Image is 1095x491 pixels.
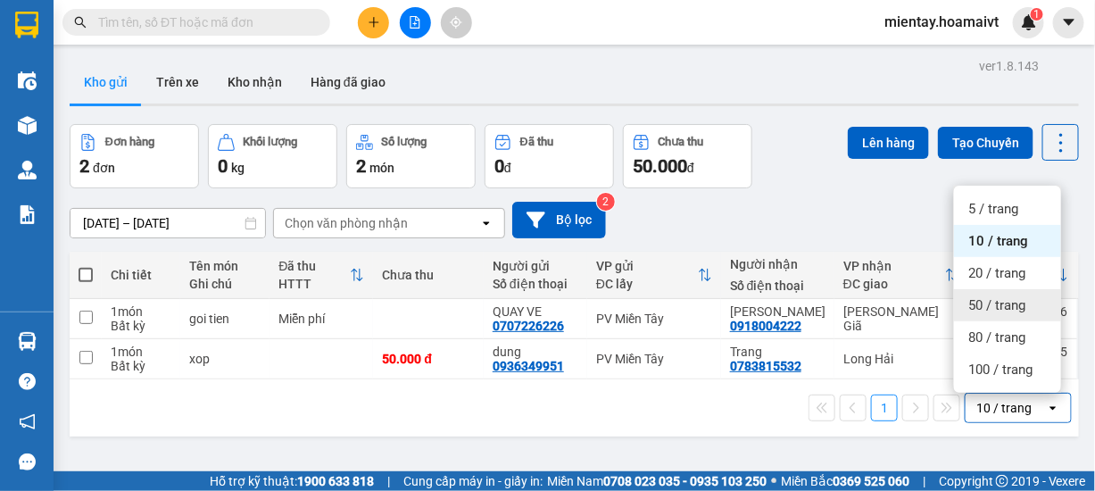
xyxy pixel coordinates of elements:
[493,259,578,273] div: Người gửi
[870,11,1013,33] span: mientay.hoamaivt
[843,259,945,273] div: VP nhận
[189,277,261,291] div: Ghi chú
[346,124,476,188] button: Số lượng2món
[409,16,421,29] span: file-add
[368,16,380,29] span: plus
[71,209,265,237] input: Select a date range.
[493,304,578,319] div: QUAY VE
[968,296,1025,314] span: 50 / trang
[111,268,171,282] div: Chi tiết
[18,116,37,135] img: warehouse-icon
[485,124,614,188] button: Đã thu0đ
[833,474,909,488] strong: 0369 525 060
[781,471,909,491] span: Miền Bắc
[938,127,1033,159] button: Tạo Chuyến
[208,124,337,188] button: Khối lượng0kg
[19,373,36,390] span: question-circle
[18,332,37,351] img: warehouse-icon
[623,124,752,188] button: Chưa thu50.000đ
[633,155,687,177] span: 50.000
[450,16,462,29] span: aim
[596,277,698,291] div: ĐC lấy
[278,259,350,273] div: Đã thu
[871,395,898,421] button: 1
[382,136,427,148] div: Số lượng
[278,312,364,326] div: Miễn phí
[189,352,261,366] div: xop
[493,319,564,333] div: 0707226226
[189,259,261,273] div: Tên món
[968,361,1033,379] span: 100 / trang
[111,319,171,333] div: Bất kỳ
[968,264,1025,282] span: 20 / trang
[603,474,767,488] strong: 0708 023 035 - 0935 103 250
[270,252,373,299] th: Toggle SortBy
[547,471,767,491] span: Miền Nam
[479,216,494,230] svg: open
[1046,401,1060,415] svg: open
[70,124,199,188] button: Đơn hàng2đơn
[996,475,1008,487] span: copyright
[730,279,825,293] div: Số điện thoại
[18,205,37,224] img: solution-icon
[730,257,825,271] div: Người nhận
[70,61,142,104] button: Kho gửi
[504,161,511,175] span: đ
[1053,7,1084,38] button: caret-down
[441,7,472,38] button: aim
[976,399,1032,417] div: 10 / trang
[968,329,1025,346] span: 80 / trang
[105,136,154,148] div: Đơn hàng
[400,7,431,38] button: file-add
[687,161,694,175] span: đ
[968,200,1018,218] span: 5 / trang
[1033,8,1040,21] span: 1
[730,345,825,359] div: Trang
[1021,14,1037,30] img: icon-new-feature
[843,304,959,333] div: [PERSON_NAME] Giã
[923,471,925,491] span: |
[19,454,36,470] span: message
[19,413,36,430] span: notification
[210,471,374,491] span: Hỗ trợ kỹ thuật:
[597,193,615,211] sup: 2
[834,252,968,299] th: Toggle SortBy
[98,12,309,32] input: Tìm tên, số ĐT hoặc mã đơn
[659,136,704,148] div: Chưa thu
[382,352,475,366] div: 50.000 đ
[730,359,801,373] div: 0783815532
[771,478,776,485] span: ⚪️
[587,252,721,299] th: Toggle SortBy
[369,161,394,175] span: món
[213,61,296,104] button: Kho nhận
[93,161,115,175] span: đơn
[968,232,1028,250] span: 10 / trang
[74,16,87,29] span: search
[596,312,712,326] div: PV Miền Tây
[356,155,366,177] span: 2
[15,12,38,38] img: logo-vxr
[843,277,945,291] div: ĐC giao
[218,155,228,177] span: 0
[494,155,504,177] span: 0
[493,345,578,359] div: dung
[1031,8,1043,21] sup: 1
[244,136,298,148] div: Khối lượng
[231,161,245,175] span: kg
[1061,14,1077,30] span: caret-down
[387,471,390,491] span: |
[730,304,825,319] div: CHI THAO
[278,277,350,291] div: HTTT
[848,127,929,159] button: Lên hàng
[493,359,564,373] div: 0936349951
[730,319,801,333] div: 0918004222
[285,214,408,232] div: Chọn văn phòng nhận
[954,186,1061,393] ul: Menu
[979,56,1039,76] div: ver 1.8.143
[382,268,475,282] div: Chưa thu
[297,474,374,488] strong: 1900 633 818
[520,136,553,148] div: Đã thu
[189,312,261,326] div: goi tien
[358,7,389,38] button: plus
[493,277,578,291] div: Số điện thoại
